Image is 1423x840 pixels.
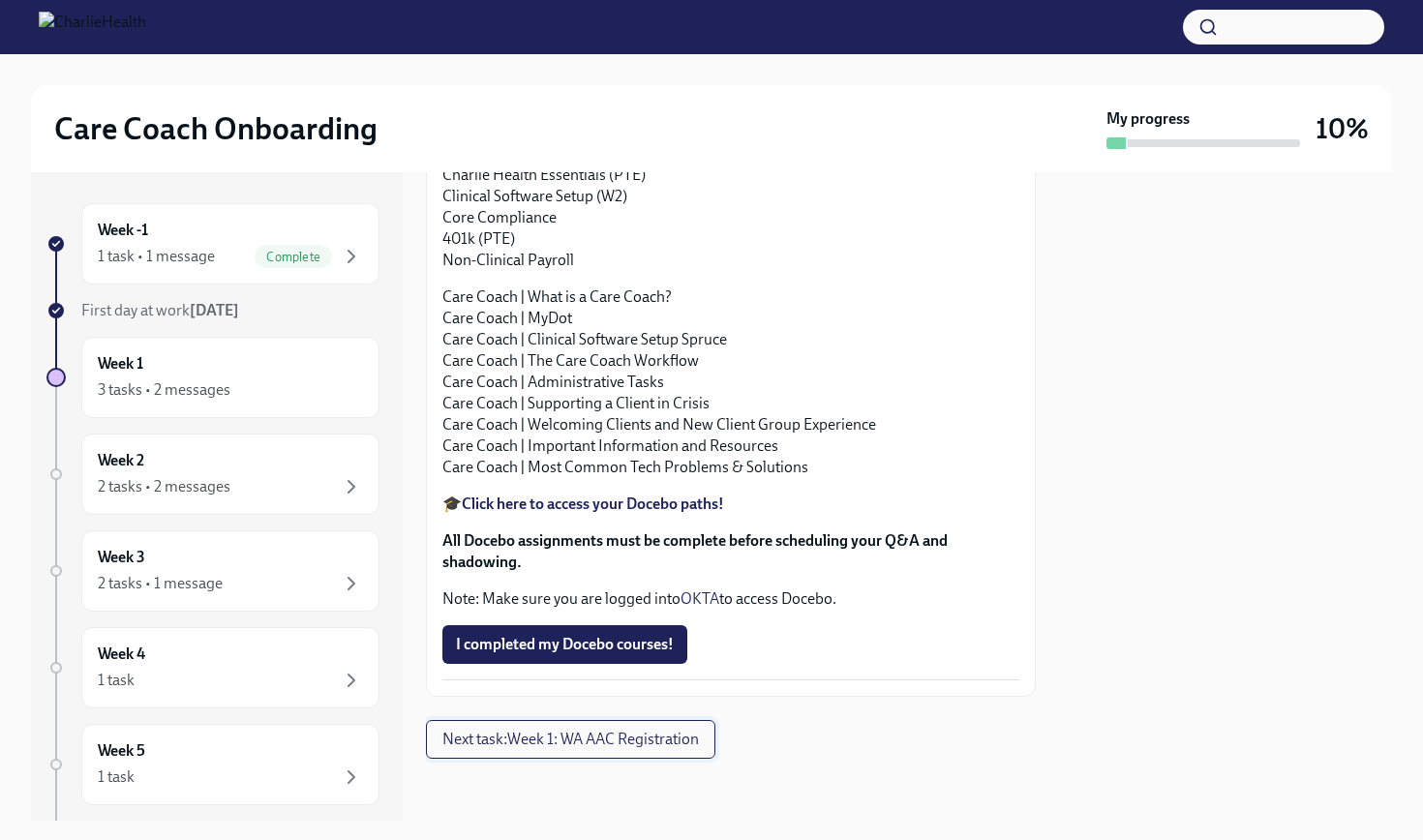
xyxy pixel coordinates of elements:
[98,379,230,401] div: 3 tasks • 2 messages
[98,766,135,788] div: 1 task
[426,720,715,759] button: Next task:Week 1: WA AAC Registration
[462,495,724,513] a: Click here to access your Docebo paths!
[442,531,948,571] strong: All Docebo assignments must be complete before scheduling your Q&A and shadowing.
[255,250,332,264] span: Complete
[98,644,145,665] h6: Week 4
[46,300,379,321] a: First day at work[DATE]
[98,476,230,497] div: 2 tasks • 2 messages
[98,246,215,267] div: 1 task • 1 message
[98,353,143,375] h6: Week 1
[46,530,379,612] a: Week 32 tasks • 1 message
[46,203,379,285] a: Week -11 task • 1 messageComplete
[46,434,379,515] a: Week 22 tasks • 2 messages
[1106,108,1190,130] strong: My progress
[681,589,719,608] a: OKTA
[81,301,239,319] span: First day at work
[46,724,379,805] a: Week 51 task
[39,12,146,43] img: CharlieHealth
[98,670,135,691] div: 1 task
[442,286,1019,478] p: Care Coach | What is a Care Coach? Care Coach | MyDot Care Coach | Clinical Software Setup Spruce...
[98,547,145,568] h6: Week 3
[1316,111,1369,146] h3: 10%
[98,573,223,594] div: 2 tasks • 1 message
[442,494,1019,515] p: 🎓
[98,450,144,471] h6: Week 2
[98,740,145,762] h6: Week 5
[442,588,1019,610] p: Note: Make sure you are logged into to access Docebo.
[190,301,239,319] strong: [DATE]
[442,122,1019,271] p: HIPAA for Covered Entities Charlie Health Foundations Charlie Health Essentials (PTE) Clinical So...
[98,220,148,241] h6: Week -1
[46,627,379,708] a: Week 41 task
[442,625,687,664] button: I completed my Docebo courses!
[54,109,378,148] h2: Care Coach Onboarding
[46,337,379,418] a: Week 13 tasks • 2 messages
[456,635,674,654] span: I completed my Docebo courses!
[442,730,699,749] span: Next task : Week 1: WA AAC Registration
